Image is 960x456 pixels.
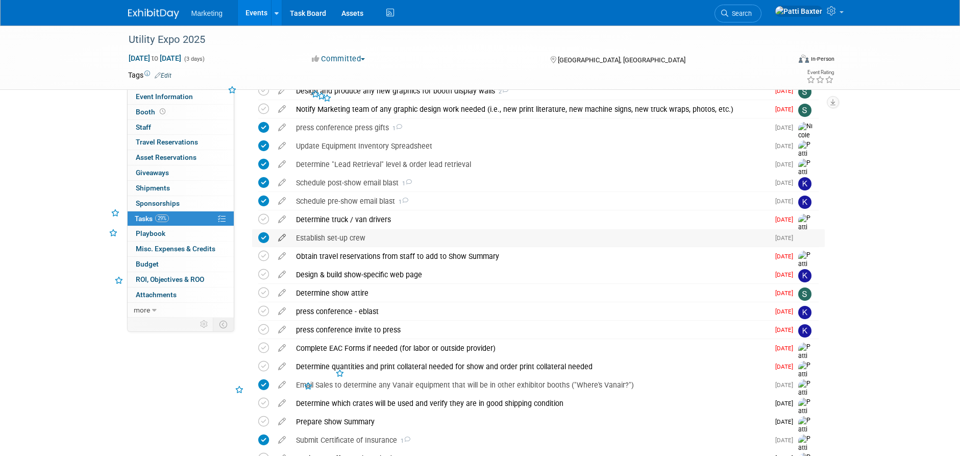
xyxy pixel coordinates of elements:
a: Budget [128,257,234,272]
span: [DATE] [775,381,798,389]
img: Patti Baxter [798,159,814,195]
img: Patti Baxter [798,416,814,452]
a: edit [273,197,291,206]
img: Patti Baxter [798,343,814,379]
span: [DATE] [775,345,798,352]
span: Attachments [136,291,177,299]
img: Patti Baxter [798,379,814,416]
span: [DATE] [775,142,798,150]
span: Travel Reservations [136,138,198,146]
a: edit [273,252,291,261]
span: Asset Reservations [136,153,196,161]
img: Format-Inperson.png [799,55,809,63]
span: to [150,54,160,62]
a: edit [273,344,291,353]
a: Booth [128,105,234,119]
div: Determine quantities and print collateral needed for show and order print collateral needed [291,358,769,375]
div: Obtain travel reservations from staff to add to Show Summary [291,248,769,265]
a: Search [715,5,761,22]
span: more [134,306,150,314]
span: [DATE] [775,363,798,370]
div: Schedule pre-show email blast [291,193,769,210]
div: Event Rating [806,70,834,75]
div: Notify Marketing team of any graphic design work needed (i.e., new print literature, new machine ... [291,101,769,118]
a: Asset Reservations [128,150,234,165]
a: edit [273,105,291,114]
span: 1 [389,125,402,132]
span: [DATE] [775,124,798,131]
img: Patti Baxter [798,398,814,434]
span: ROI, Objectives & ROO [136,275,204,283]
a: edit [273,399,291,408]
img: Katie Hein [798,306,811,319]
a: Misc. Expenses & Credits [128,242,234,256]
span: Booth not reserved yet [158,108,167,115]
span: (3 days) [183,56,205,62]
div: press conference - eblast [291,303,769,320]
div: Determine show attire [291,284,769,302]
span: [DATE] [775,308,798,315]
span: Playbook [136,229,165,237]
a: Attachments [128,287,234,302]
span: 1 [399,180,412,187]
span: Misc. Expenses & Credits [136,245,215,253]
a: edit [273,436,291,445]
td: Personalize Event Tab Strip [195,318,213,331]
div: Determine "Lead Retrieval" level & order lead retrieval [291,156,769,173]
span: Event Information [136,92,193,101]
a: Giveaways [128,165,234,180]
img: Patti Baxter [798,232,811,246]
td: Tags [128,70,171,80]
a: ROI, Objectives & ROO [128,272,234,287]
img: Katie Hein [798,324,811,338]
a: Staff [128,120,234,135]
span: 2 [495,88,508,95]
span: [DATE] [775,106,798,113]
span: [DATE] [775,437,798,444]
a: edit [273,178,291,187]
div: Submit Certificate of Insurance [291,431,769,449]
span: [GEOGRAPHIC_DATA], [GEOGRAPHIC_DATA] [558,56,685,64]
span: [DATE] [775,198,798,205]
span: [DATE] [775,87,798,94]
a: edit [273,141,291,151]
span: [DATE] [775,418,798,425]
div: Utility Expo 2025 [125,31,775,49]
div: Schedule post-show email blast [291,174,769,191]
a: Tasks29% [128,211,234,226]
a: edit [273,307,291,316]
img: Sara Tilden [798,85,811,99]
span: [DATE] [775,179,798,186]
a: Event Information [128,89,234,104]
div: Prepare Show Summary [291,413,769,430]
a: Edit [155,72,171,79]
div: press conference invite to press [291,321,769,339]
span: Shipments [136,184,170,192]
span: Budget [136,260,159,268]
img: Katie Hein [798,196,811,209]
a: edit [273,325,291,334]
div: Design & build show-specific web page [291,266,769,283]
span: Giveaways [136,169,169,177]
a: edit [273,380,291,390]
img: Patti Baxter [798,251,814,287]
div: Design and produce any new graphics for booth display walls [291,82,769,100]
span: [DATE] [775,161,798,168]
a: edit [273,289,291,298]
div: Complete EAC Forms if needed (for labor or outside provider) [291,340,769,357]
div: Establish set-up crew [291,229,769,247]
img: Sara Tilden [798,104,811,117]
span: [DATE] [DATE] [128,54,182,63]
div: Update Equipment Inventory Spreadsheet [291,137,769,155]
img: Patti Baxter [798,214,814,250]
span: [DATE] [775,271,798,278]
img: Sara Tilden [798,287,811,301]
a: Playbook [128,226,234,241]
a: edit [273,123,291,132]
span: 1 [397,438,410,444]
span: Search [728,10,752,17]
a: edit [273,86,291,95]
span: Marketing [191,9,223,17]
img: ExhibitDay [128,9,179,19]
span: [DATE] [775,400,798,407]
